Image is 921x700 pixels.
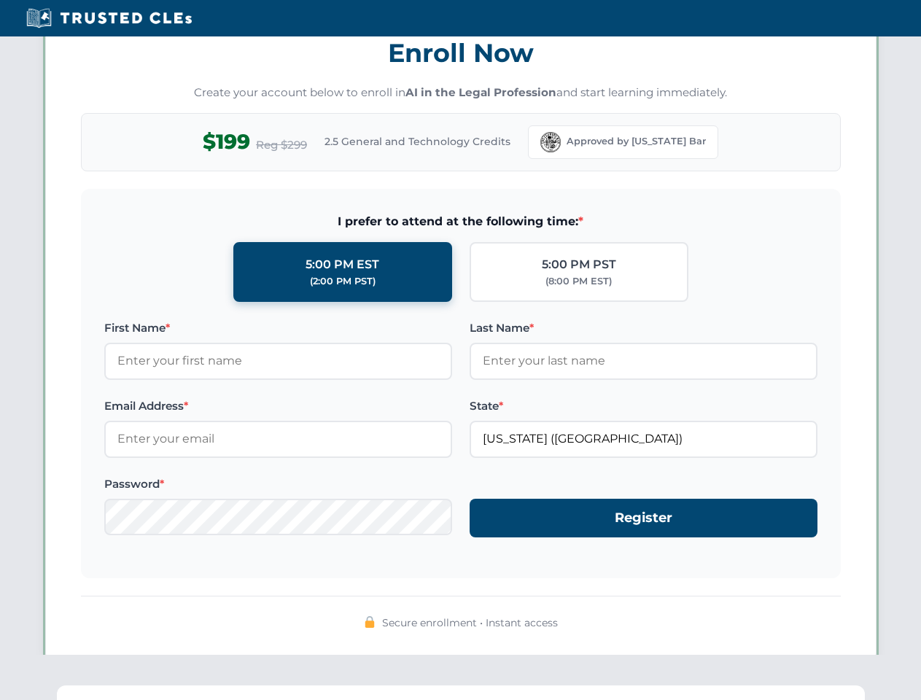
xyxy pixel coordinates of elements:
[405,85,556,99] strong: AI in the Legal Profession
[470,319,817,337] label: Last Name
[470,343,817,379] input: Enter your last name
[567,134,706,149] span: Approved by [US_STATE] Bar
[22,7,196,29] img: Trusted CLEs
[81,30,841,76] h3: Enroll Now
[104,212,817,231] span: I prefer to attend at the following time:
[540,132,561,152] img: Florida Bar
[542,255,616,274] div: 5:00 PM PST
[545,274,612,289] div: (8:00 PM EST)
[470,499,817,537] button: Register
[256,136,307,154] span: Reg $299
[104,397,452,415] label: Email Address
[325,133,510,149] span: 2.5 General and Technology Credits
[310,274,376,289] div: (2:00 PM PST)
[104,475,452,493] label: Password
[81,85,841,101] p: Create your account below to enroll in and start learning immediately.
[203,125,250,158] span: $199
[306,255,379,274] div: 5:00 PM EST
[382,615,558,631] span: Secure enrollment • Instant access
[104,319,452,337] label: First Name
[470,397,817,415] label: State
[364,616,376,628] img: 🔒
[470,421,817,457] input: Florida (FL)
[104,421,452,457] input: Enter your email
[104,343,452,379] input: Enter your first name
